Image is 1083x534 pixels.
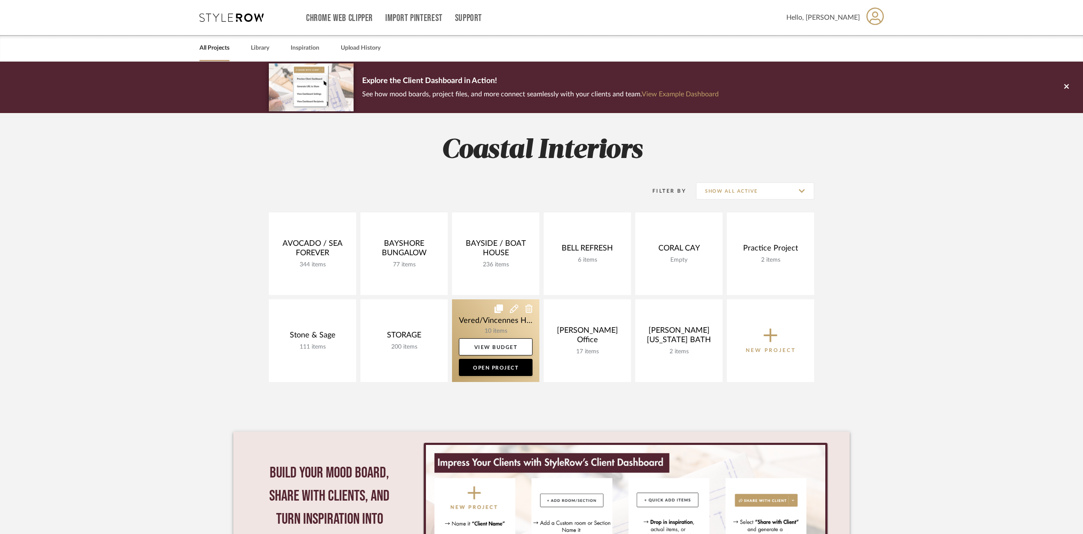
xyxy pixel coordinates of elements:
[641,187,686,195] div: Filter By
[385,15,443,22] a: Import Pinterest
[362,75,719,88] p: Explore the Client Dashboard in Action!
[367,261,441,268] div: 77 items
[642,348,716,355] div: 2 items
[367,343,441,351] div: 200 items
[642,257,716,264] div: Empty
[199,42,229,54] a: All Projects
[459,359,533,376] a: Open Project
[455,15,482,22] a: Support
[306,15,373,22] a: Chrome Web Clipper
[550,326,624,348] div: [PERSON_NAME] Office
[291,42,319,54] a: Inspiration
[642,91,719,98] a: View Example Dashboard
[550,348,624,355] div: 17 items
[362,88,719,100] p: See how mood boards, project files, and more connect seamlessly with your clients and team.
[550,257,624,264] div: 6 items
[734,257,807,264] div: 2 items
[341,42,381,54] a: Upload History
[459,239,533,261] div: BAYSIDE / BOAT HOUSE
[367,239,441,261] div: BAYSHORE BUNGALOW
[642,326,716,348] div: [PERSON_NAME] [US_STATE] BATH
[251,42,269,54] a: Library
[459,338,533,355] a: View Budget
[233,134,850,167] h2: Coastal Interiors
[276,331,349,343] div: Stone & Sage
[269,63,354,111] img: d5d033c5-7b12-40c2-a960-1ecee1989c38.png
[550,244,624,257] div: BELL REFRESH
[276,261,349,268] div: 344 items
[786,12,860,23] span: Hello, [PERSON_NAME]
[746,346,796,355] p: New Project
[276,343,349,351] div: 111 items
[642,244,716,257] div: CORAL CAY
[276,239,349,261] div: AVOCADO / SEA FOREVER
[459,261,533,268] div: 236 items
[734,244,807,257] div: Practice Project
[727,299,814,382] button: New Project
[367,331,441,343] div: STORAGE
